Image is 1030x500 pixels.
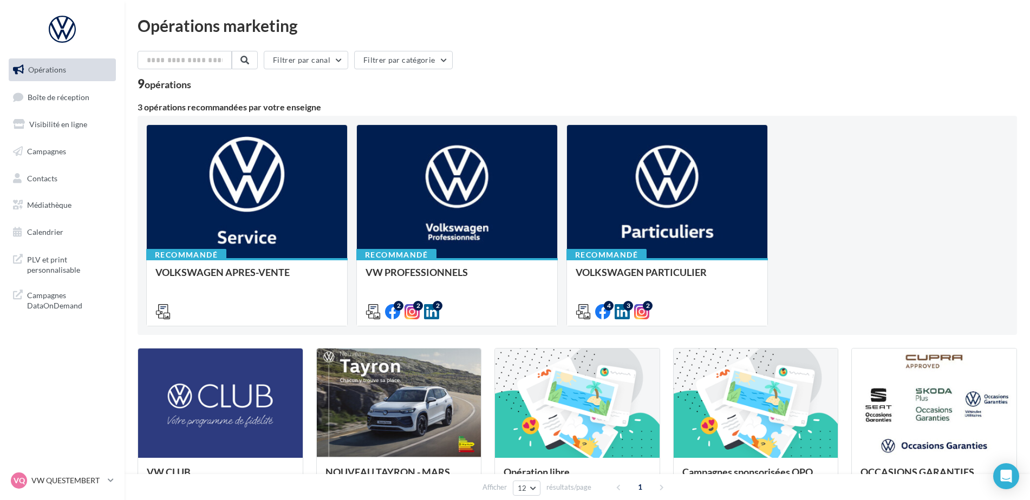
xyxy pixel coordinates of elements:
span: VQ [14,475,25,486]
div: Recommandé [146,249,226,261]
span: PLV et print personnalisable [27,252,112,275]
span: Médiathèque [27,200,71,209]
span: VOLKSWAGEN APRES-VENTE [155,266,290,278]
span: VW CLUB [147,466,191,478]
span: Campagnes [27,147,66,156]
span: OCCASIONS GARANTIES [860,466,974,478]
a: Médiathèque [6,194,118,216]
a: Campagnes DataOnDemand [6,284,118,315]
div: Recommandé [566,249,647,261]
div: Open Intercom Messenger [993,463,1019,489]
div: 4 [604,301,614,311]
div: 3 opérations recommandées par votre enseigne [138,103,1017,111]
span: Calendrier [27,227,63,236]
span: Contacts [27,173,57,182]
button: Filtrer par canal [264,51,348,69]
a: Calendrier [6,221,118,244]
a: VQ VW QUESTEMBERT [9,470,116,491]
a: PLV et print personnalisable [6,248,118,280]
div: Opérations marketing [138,17,1017,34]
div: 2 [394,301,403,311]
div: Recommandé [356,249,436,261]
div: opérations [145,80,191,89]
a: Campagnes [6,140,118,163]
span: Campagnes sponsorisées OPO [682,466,813,478]
div: 9 [138,78,191,90]
a: Boîte de réception [6,85,118,109]
span: Afficher [483,482,507,492]
span: 12 [518,484,527,492]
span: Campagnes DataOnDemand [27,288,112,311]
a: Visibilité en ligne [6,113,118,136]
span: Opération libre [504,466,570,478]
div: 2 [433,301,442,311]
span: 1 [631,478,649,496]
div: 3 [623,301,633,311]
div: 2 [413,301,423,311]
a: Opérations [6,58,118,81]
span: Opérations [28,65,66,74]
p: VW QUESTEMBERT [31,475,103,486]
span: résultats/page [546,482,591,492]
span: VOLKSWAGEN PARTICULIER [576,266,707,278]
span: Boîte de réception [28,92,89,101]
div: 2 [643,301,653,311]
button: 12 [513,481,540,496]
span: Visibilité en ligne [29,120,87,129]
span: VW PROFESSIONNELS [366,266,468,278]
button: Filtrer par catégorie [354,51,453,69]
a: Contacts [6,167,118,190]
